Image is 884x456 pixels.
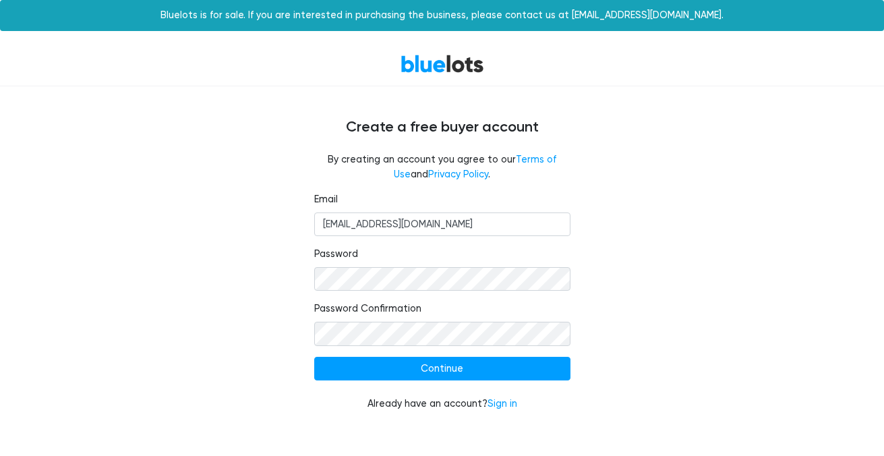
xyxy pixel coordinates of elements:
[314,192,338,207] label: Email
[314,397,570,411] div: Already have an account?
[38,119,847,136] h4: Create a free buyer account
[394,154,556,180] a: Terms of Use
[488,398,517,409] a: Sign in
[314,357,570,381] input: Continue
[314,247,358,262] label: Password
[314,302,421,316] label: Password Confirmation
[314,212,570,237] input: Email
[428,169,488,180] a: Privacy Policy
[314,152,570,181] fieldset: By creating an account you agree to our and .
[401,54,484,74] a: BlueLots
